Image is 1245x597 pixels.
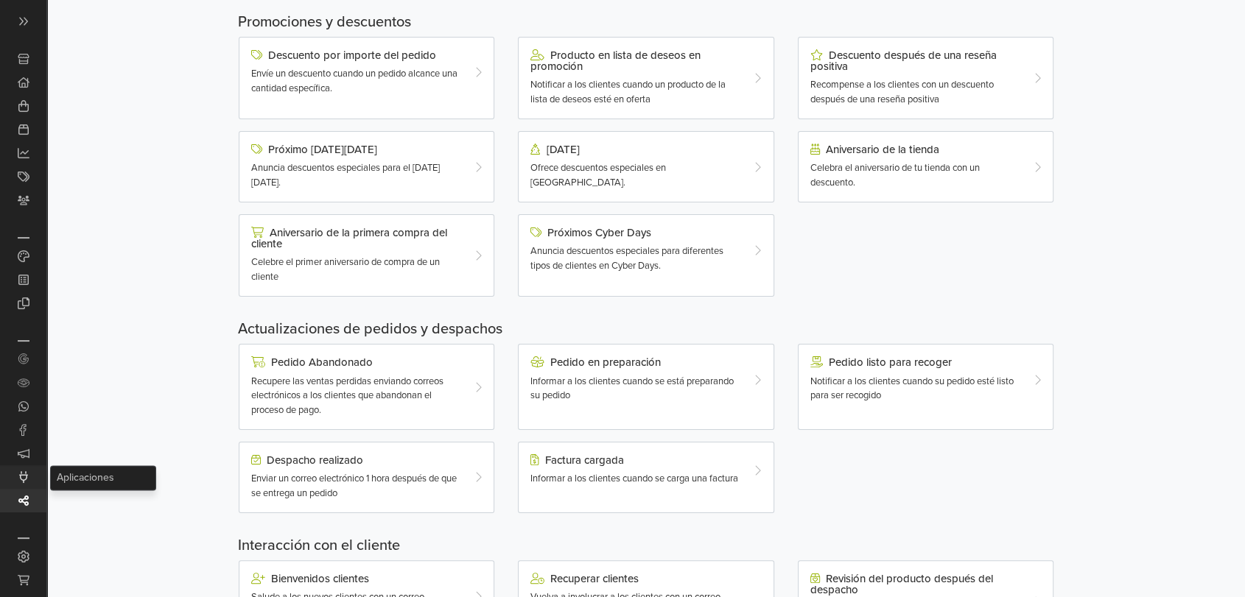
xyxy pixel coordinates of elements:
[251,375,443,416] span: Recupere las ventas perdidas enviando correos electrónicos a los clientes que abandonan el proces...
[238,537,1054,554] h5: Interacción con el cliente
[810,49,1020,72] div: Descuento después de una reseña positiva
[530,49,740,72] div: Producto en lista de deseos en promoción
[530,162,666,188] span: Ofrece descuentos especiales en [GEOGRAPHIC_DATA].
[530,356,740,368] div: Pedido en preparación
[251,68,457,94] span: Envíe un descuento cuando un pedido alcance una cantidad específica.
[18,237,29,239] p: Personalización
[530,454,740,466] div: Factura cargada
[251,49,461,61] div: Descuento por importe del pedido
[18,537,29,539] p: Configuración
[251,256,440,283] span: Celebre el primer aniversario de compra de un cliente
[530,473,738,484] span: Informar a los clientes cuando se carga una factura
[530,245,723,272] span: Anuncia descuentos especiales para diferentes tipos de clientes en Cyber Days.
[530,573,740,584] div: Recuperar clientes
[251,473,457,499] span: Enviar un correo electrónico 1 hora después de que se entrega un pedido
[238,320,1054,338] h5: Actualizaciones de pedidos y despachos
[810,573,1020,596] div: Revisión del producto después del despacho
[251,227,461,250] div: Aniversario de la primera compra del cliente
[251,454,461,466] div: Despacho realizado
[54,469,152,487] a: Aplicaciones
[530,375,734,402] span: Informar a los clientes cuando se está preparando su pedido
[810,162,980,188] span: Celebra el aniversario de tu tienda con un descuento.
[251,573,461,584] div: Bienvenidos clientes
[530,227,740,239] div: Próximos Cyber Days
[530,79,726,105] span: Notificar a los clientes cuando un producto de la lista de deseos esté en oferta
[238,13,1054,31] h5: Promociones y descuentos
[251,144,461,155] div: Próximo [DATE][DATE]
[530,144,740,155] div: [DATE]
[810,356,1020,368] div: Pedido listo para recoger
[251,356,461,368] div: Pedido Abandonado
[251,162,440,188] span: Anuncia descuentos especiales para el [DATE][DATE].
[810,79,994,105] span: Recompense a los clientes con un descuento después de una reseña positiva
[810,375,1014,402] span: Notificar a los clientes cuando su pedido esté listo para ser recogido
[810,144,1020,155] div: Aniversario de la tienda
[18,340,29,342] p: Integraciones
